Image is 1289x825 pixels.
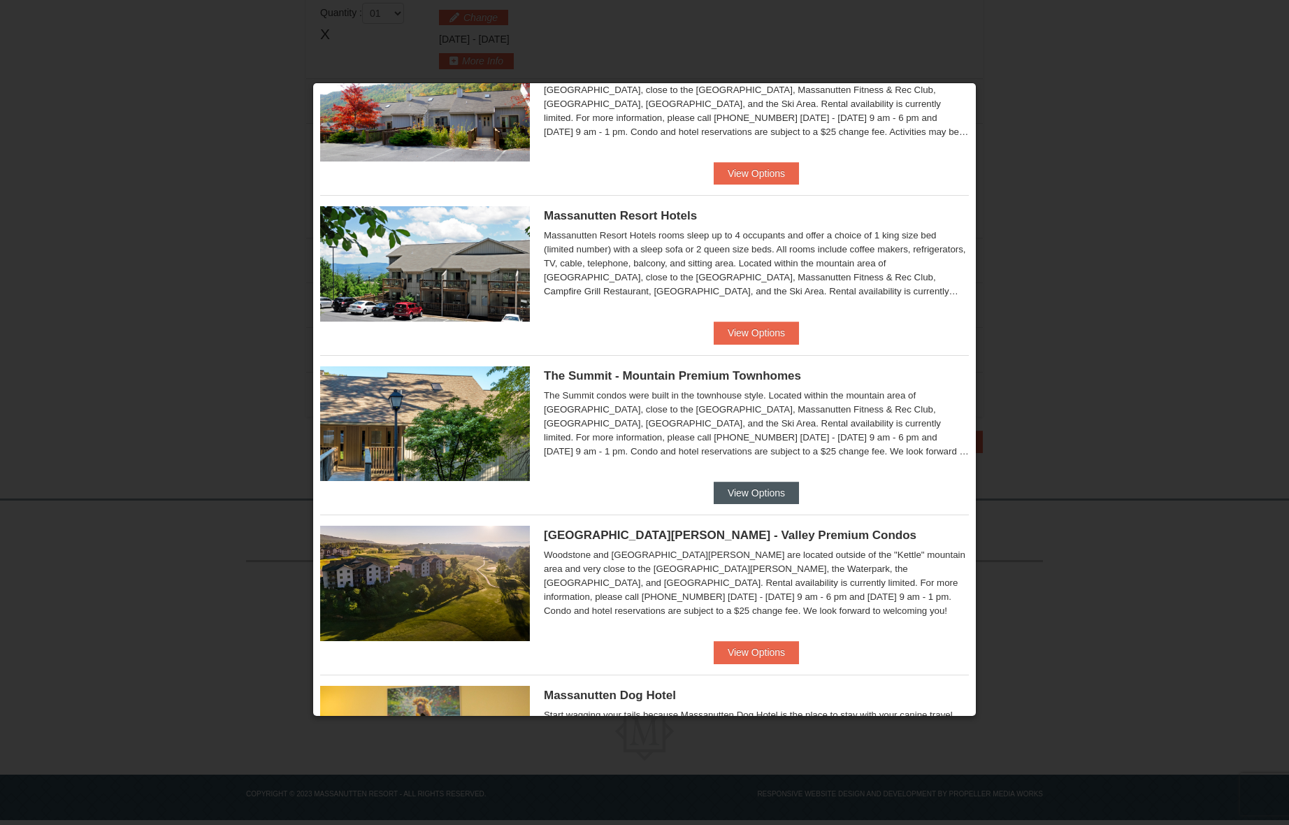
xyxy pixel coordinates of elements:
[320,366,530,481] img: 19219034-1-0eee7e00.jpg
[544,548,969,618] div: Woodstone and [GEOGRAPHIC_DATA][PERSON_NAME] are located outside of the "Kettle" mountain area an...
[544,689,676,702] span: Massanutten Dog Hotel
[320,206,530,321] img: 19219026-1-e3b4ac8e.jpg
[714,322,799,344] button: View Options
[544,529,916,542] span: [GEOGRAPHIC_DATA][PERSON_NAME] - Valley Premium Condos
[714,482,799,504] button: View Options
[544,209,697,222] span: Massanutten Resort Hotels
[320,47,530,162] img: 19218983-1-9b289e55.jpg
[544,708,969,778] div: Start wagging your tails because Massanutten Dog Hotel is the place to stay with your canine trav...
[544,229,969,299] div: Massanutten Resort Hotels rooms sleep up to 4 occupants and offer a choice of 1 king size bed (li...
[714,641,799,663] button: View Options
[320,526,530,640] img: 19219041-4-ec11c166.jpg
[544,389,969,459] div: The Summit condos were built in the townhouse style. Located within the mountain area of [GEOGRAP...
[320,686,530,801] img: 27428181-5-81c892a3.jpg
[544,69,969,139] div: Eagle Trace condos are built town-house style and are located within the mountain area of [GEOGRA...
[544,369,801,382] span: The Summit - Mountain Premium Townhomes
[714,162,799,185] button: View Options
